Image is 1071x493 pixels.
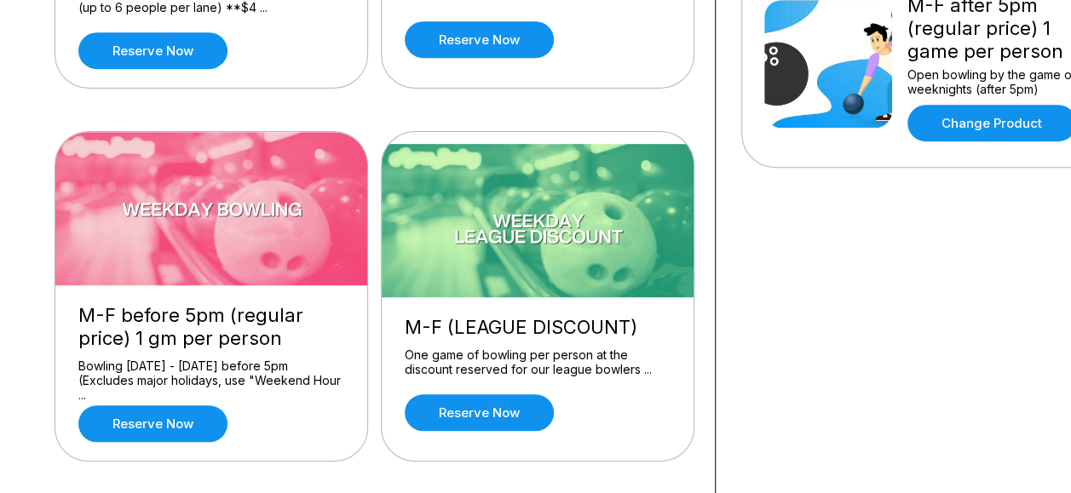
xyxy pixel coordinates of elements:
[78,304,344,350] div: M-F before 5pm (regular price) 1 gm per person
[55,132,369,285] img: M-F before 5pm (regular price) 1 gm per person
[382,144,695,297] img: M-F (LEAGUE DISCOUNT)
[405,347,671,377] div: One game of bowling per person at the discount reserved for our league bowlers ...
[78,405,227,442] a: Reserve now
[405,316,671,339] div: M-F (LEAGUE DISCOUNT)
[405,21,554,58] a: Reserve now
[78,32,227,69] a: Reserve now
[405,394,554,431] a: Reserve now
[78,358,344,388] div: Bowling [DATE] - [DATE] before 5pm (Excludes major holidays, use "Weekend Hour ...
